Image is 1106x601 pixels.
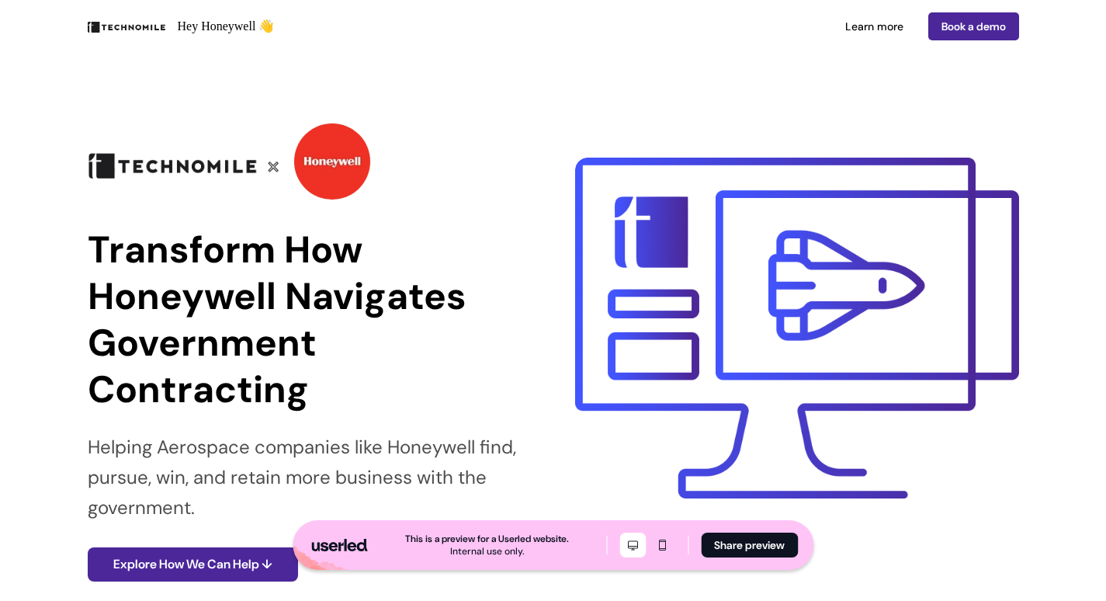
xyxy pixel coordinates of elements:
[649,533,675,558] button: Mobile mode
[405,533,569,545] div: This is a preview for a Userled website.
[450,545,525,558] div: Internal use only.
[178,17,275,36] p: Hey Honeywell 👋
[701,533,798,558] button: Share preview
[88,227,532,413] p: Transform How Honeywell Navigates Government Contracting
[928,12,1019,40] a: Book a demo
[833,12,916,40] a: Learn more
[88,432,532,523] p: Helping Aerospace companies like Honeywell find, pursue, win, and retain more business with the g...
[619,533,646,558] button: Desktop mode
[88,547,298,582] button: Explore How We Can Help ↓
